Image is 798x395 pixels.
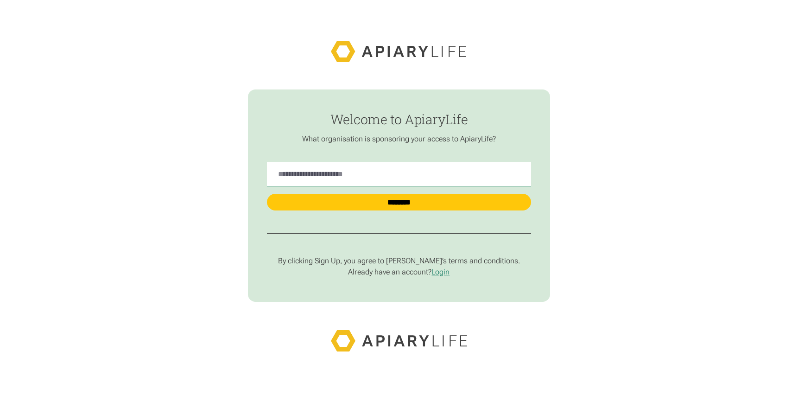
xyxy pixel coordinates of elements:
h1: Welcome to ApiaryLife [267,112,531,127]
form: find-employer [248,89,550,302]
p: By clicking Sign Up, you agree to [PERSON_NAME]’s terms and conditions. [267,256,531,266]
p: Already have an account? [267,268,531,277]
p: What organisation is sponsoring your access to ApiaryLife? [267,134,531,144]
a: Login [431,268,450,276]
